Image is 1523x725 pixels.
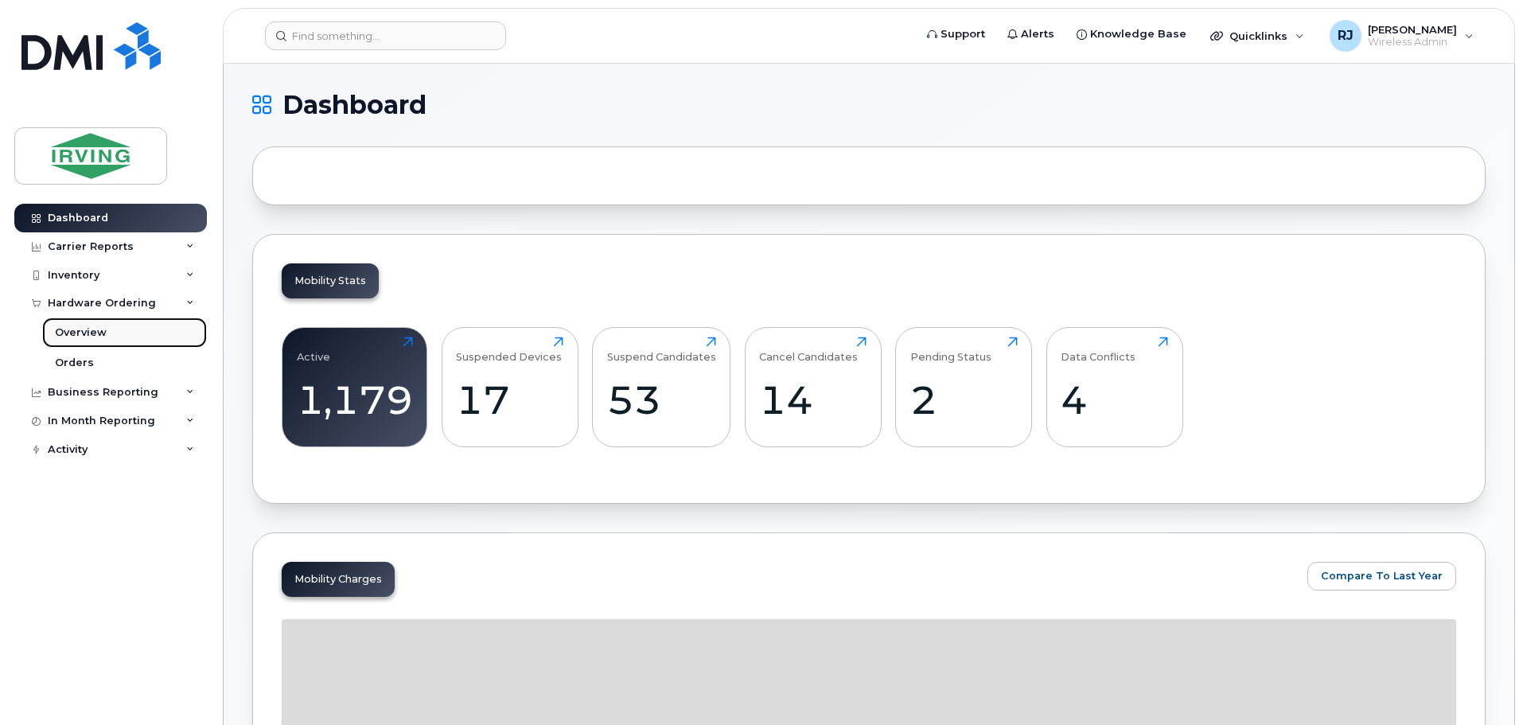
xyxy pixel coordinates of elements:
div: Data Conflicts [1061,337,1135,363]
div: 2 [910,376,1018,423]
button: Compare To Last Year [1307,562,1456,591]
a: Suspended Devices17 [456,337,563,439]
div: Suspend Candidates [607,337,716,363]
span: Compare To Last Year [1321,568,1443,583]
a: Data Conflicts4 [1061,337,1168,439]
div: 53 [607,376,716,423]
div: 14 [759,376,867,423]
a: Pending Status2 [910,337,1018,439]
div: Pending Status [910,337,991,363]
a: Active1,179 [297,337,413,439]
a: Cancel Candidates14 [759,337,867,439]
div: 4 [1061,376,1168,423]
div: Suspended Devices [456,337,562,363]
span: Dashboard [282,93,427,117]
div: 17 [456,376,563,423]
div: Active [297,337,330,363]
a: Suspend Candidates53 [607,337,716,439]
div: 1,179 [297,376,413,423]
div: Cancel Candidates [759,337,858,363]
